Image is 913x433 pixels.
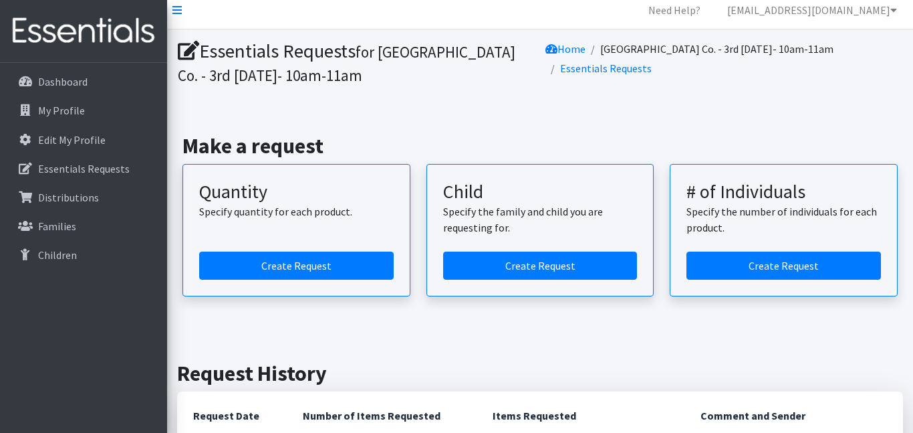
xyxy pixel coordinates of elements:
a: My Profile [5,97,162,124]
p: Essentials Requests [38,162,130,175]
h3: Child [443,181,638,203]
p: Specify the family and child you are requesting for. [443,203,638,236]
a: Families [5,213,162,240]
p: Children [38,248,77,262]
p: Dashboard [38,75,88,88]
p: Families [38,220,76,233]
img: HumanEssentials [5,9,162,54]
h2: Request History [177,361,903,386]
a: Home [545,42,585,56]
a: Edit My Profile [5,126,162,153]
p: Specify quantity for each product. [199,203,394,220]
small: for [GEOGRAPHIC_DATA] Co. - 3rd [DATE]- 10am-11am [178,42,515,85]
a: Dashboard [5,68,162,95]
h1: Essentials Requests [178,39,535,86]
h2: Make a request [182,133,898,159]
h3: # of Individuals [686,181,881,203]
a: [GEOGRAPHIC_DATA] Co. - 3rd [DATE]- 10am-11am [600,42,833,56]
a: Children [5,242,162,268]
a: Distributions [5,184,162,211]
a: Create a request by number of individuals [686,252,881,280]
a: Essentials Requests [5,155,162,182]
a: Create a request by quantity [199,252,394,280]
p: My Profile [38,104,85,117]
p: Distributions [38,191,99,204]
a: Essentials Requests [560,62,652,75]
p: Edit My Profile [38,133,106,147]
a: Create a request for a child or family [443,252,638,280]
p: Specify the number of individuals for each product. [686,203,881,236]
h3: Quantity [199,181,394,203]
